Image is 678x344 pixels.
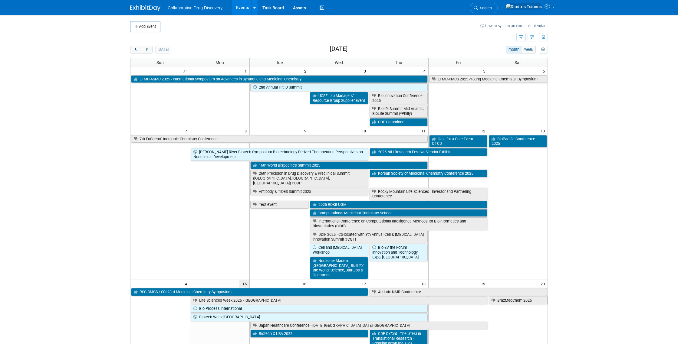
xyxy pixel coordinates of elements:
button: [DATE] [155,46,171,54]
a: 2025 NIH Research Festival Vendor Exhibit [370,148,487,156]
a: Test event [250,201,308,209]
a: RSC-BMCS / SCI 23rd Medicinal Chemistry Symposium [131,288,368,296]
a: [PERSON_NAME] River Biotech Symposium Biotechnology-Derived Therapeutics Perspectives on Nonclini... [191,148,368,161]
button: myCustomButton [539,46,548,54]
a: Cell and [MEDICAL_DATA] Workshop [310,244,368,256]
span: 2 [304,67,309,75]
span: 11 [421,127,428,135]
a: Antibody & TIDES Summit 2025 [250,188,368,196]
span: Fri [456,60,461,65]
a: Bio Innovation Conference 2025 [370,92,428,104]
a: Computational Medicinal Chemistry School [310,209,487,217]
a: Biotech Week [GEOGRAPHIC_DATA] [191,313,427,321]
span: 31 [182,67,190,75]
a: 16th World Bispecifics Summit 2025 [250,161,428,169]
span: 4 [423,67,428,75]
span: 12 [480,127,488,135]
span: Tue [276,60,283,65]
a: Korean Society of Medicinal Chemistry Conference 2025 [370,170,487,177]
button: next [141,46,152,54]
a: Adriatic NMR Conference [370,288,547,296]
a: 2nd Annual Hit ID Summit [250,83,428,91]
a: Biolife Summit Mid-Atlantic BioLife Summit (*Philly) [370,105,428,117]
a: 26th Precision in Drug Discovery & Preclinical Summit ([GEOGRAPHIC_DATA], [GEOGRAPHIC_DATA], [GEO... [250,170,368,187]
span: 17 [361,280,369,287]
a: International Conference on Computational Intelligence Methods for Bioinformatics and Biostatisti... [310,217,487,230]
a: BioPacific Conference 2025 [489,135,547,148]
img: Dimitris Tsionos [505,3,542,10]
span: Thu [395,60,402,65]
span: Mon [216,60,224,65]
a: Bio-EV the Forum Innovation and Technology Expo, [GEOGRAPHIC_DATA] [370,244,428,261]
span: 3 [363,67,369,75]
span: 13 [540,127,548,135]
a: 2025 RDKit UGM [310,201,487,209]
span: 5 [482,67,488,75]
span: Wed [335,60,343,65]
span: 7 [184,127,190,135]
a: DDIF 2025 - Co-located with 8th Annual Cell & [MEDICAL_DATA] Innovation Summit #CGTI [310,231,428,243]
a: BrazMedChem 2025 [489,297,548,304]
a: EFMC-YMCS 2025 -Young Medicinal Chemists’ Symposium [429,75,547,83]
span: 19 [480,280,488,287]
span: 16 [301,280,309,287]
span: 9 [304,127,309,135]
span: 10 [361,127,369,135]
a: How to sync to an external calendar... [480,24,548,28]
span: 1 [244,67,249,75]
button: Add Event [130,21,160,32]
button: month [506,46,522,54]
a: EFMC-ASMC 2025 - International Symposium on Advances in Synthetic and Medicinal Chemistry [131,75,428,83]
span: 15 [239,280,249,287]
a: Nucleate: Made in [GEOGRAPHIC_DATA], Built for the World: Science, Startups & Opentrons [310,257,368,279]
a: Search [470,3,498,13]
h2: [DATE] [330,46,347,52]
button: prev [130,46,141,54]
a: Bio-Process International [191,305,427,313]
a: Rocky Mountain Life Sciences - Investor and Partnering Conference [370,188,487,200]
a: Gala for a Cure Event - OTCD [429,135,487,148]
a: Japan Healthcare Conference - [DATE] [GEOGRAPHIC_DATA] [DATE] [GEOGRAPHIC_DATA] [250,322,487,329]
a: Biotech X USA 2025 [250,330,368,338]
button: week [522,46,536,54]
span: Sat [515,60,521,65]
a: CDF Cambridge [370,118,428,126]
span: 14 [182,280,190,287]
a: Life Sciences Week 2025 - [GEOGRAPHIC_DATA] [191,297,487,304]
i: Personalize Calendar [541,48,545,52]
span: 8 [244,127,249,135]
span: Sun [156,60,164,65]
span: 18 [421,280,428,287]
a: UCSF Lab Managers’ Resource Group Supplier Event [310,92,368,104]
a: 7th EuChemS Inorganic Chemistry Conference [131,135,428,143]
img: ExhibitDay [130,5,160,11]
span: 20 [540,280,548,287]
span: Collaborative Drug Discovery [168,5,222,10]
span: Search [478,6,492,10]
span: 6 [542,67,548,75]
